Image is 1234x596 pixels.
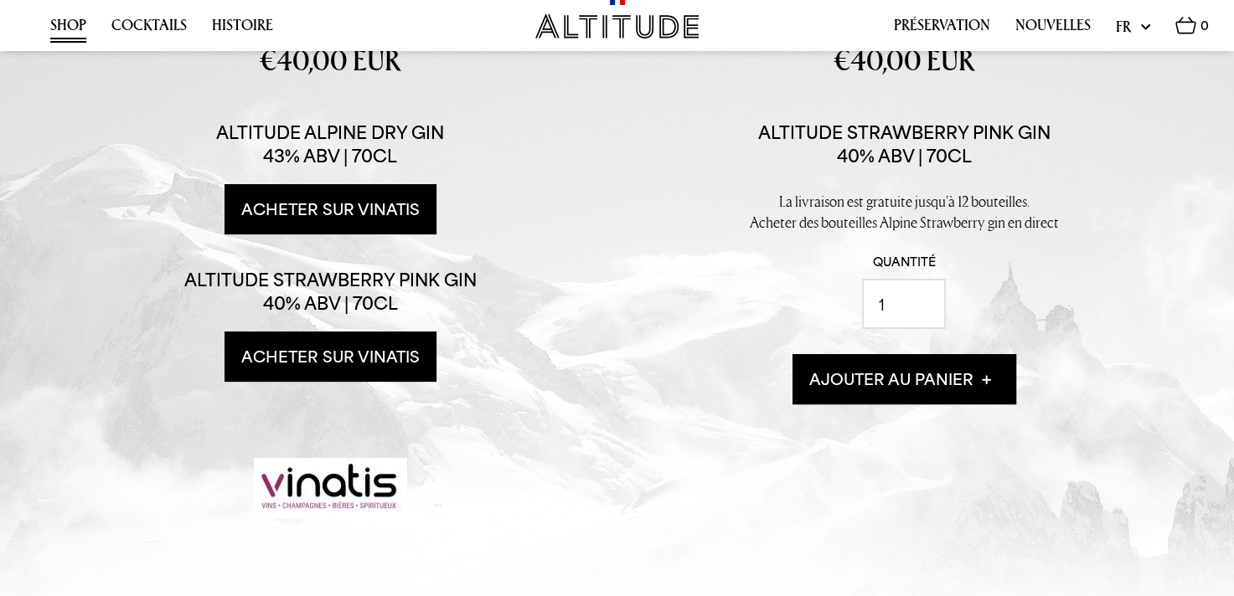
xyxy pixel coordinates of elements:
a: Cocktails [111,17,187,43]
p: La livraison est gratuite jusqu'à 12 bouteilles. [694,191,1113,212]
a: Shop [50,17,86,43]
lomoney: €40,00 EUR [260,41,400,80]
img: Basket [1175,17,1196,34]
p: Altitude Alpine Dry Gin 43% ABV | 70cl [184,121,477,167]
label: Quantité [694,254,1113,270]
a: Acheter sur Vinatis [225,331,436,382]
img: icon-plus.svg [982,375,991,384]
p: Altitude Strawberry Pink Gin 40% ABV | 70cl [184,268,477,315]
p: Altitude Strawberry Pink Gin 40% ABV | 70cl [758,121,1051,167]
lomoney: €40,00 EUR [834,41,974,80]
a: Acheter sur Vinatis [225,184,436,234]
img: vinatis.jpg [254,458,407,518]
a: Nouvelles [1015,17,1091,43]
a: 0 [1175,17,1209,44]
p: Acheter des bouteilles Alpine Strawberry gin en direct [694,212,1113,233]
a: Histoire [212,17,273,43]
button: Ajouter au panier [793,354,1016,404]
a: Préservation [894,17,990,43]
img: Altitude Gin [535,13,699,39]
